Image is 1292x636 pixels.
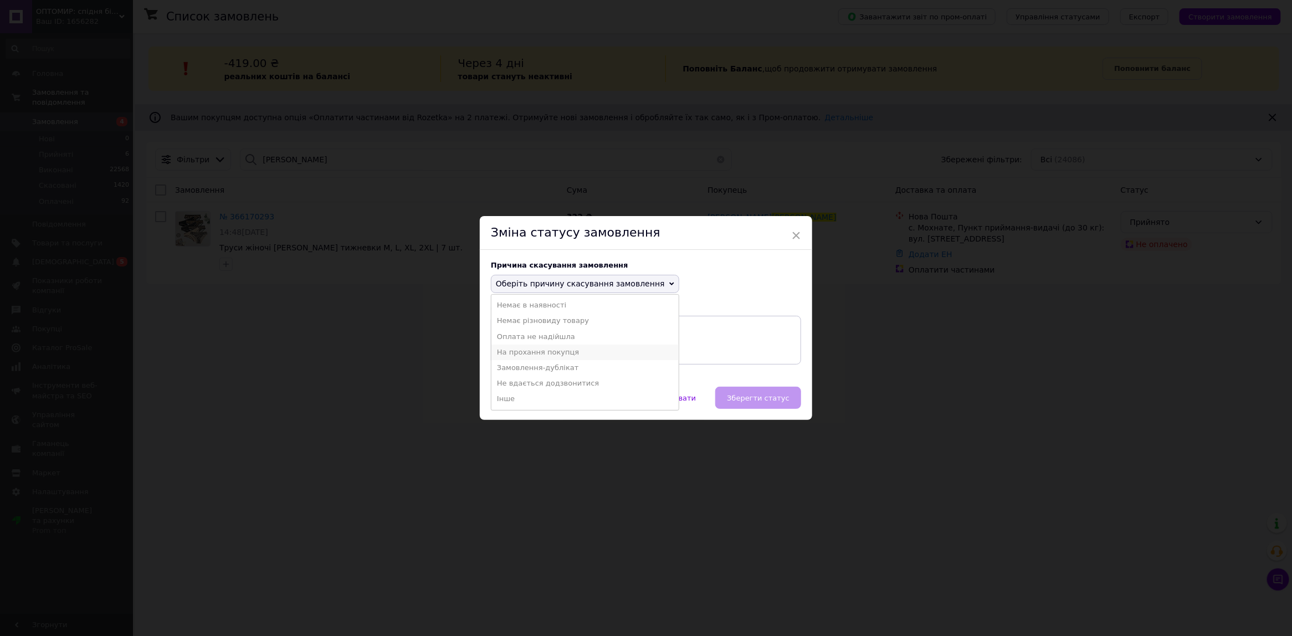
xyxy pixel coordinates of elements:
[491,345,679,360] li: На прохання покупця
[791,226,801,245] span: ×
[491,329,679,345] li: Оплата не надійшла
[491,313,679,329] li: Немає різновиду товару
[491,360,679,376] li: Замовлення-дублікат
[491,376,679,391] li: Не вдається додзвонитися
[491,298,679,313] li: Немає в наявності
[491,261,801,269] div: Причина скасування замовлення
[480,216,812,250] div: Зміна статусу замовлення
[496,279,665,288] span: Оберіть причину скасування замовлення
[491,391,679,407] li: Інше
